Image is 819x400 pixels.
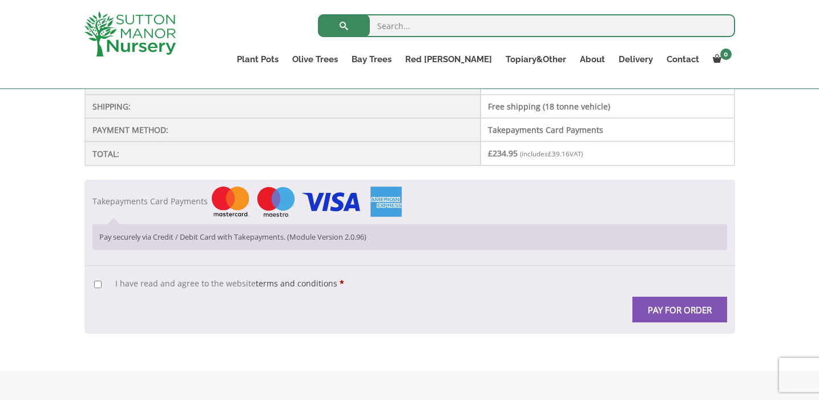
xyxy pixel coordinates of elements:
[256,278,337,289] a: terms and conditions
[548,150,570,158] bdi: 39.16
[340,278,344,289] abbr: required
[115,278,337,289] span: I have read and agree to the website
[706,51,735,67] a: 0
[230,51,285,67] a: Plant Pots
[84,11,176,56] img: logo
[212,187,402,217] img: Checkout - logo
[92,196,402,207] label: Takepayments Card Payments
[499,51,573,67] a: Topiary&Other
[398,51,499,67] a: Red [PERSON_NAME]
[488,148,518,159] bdi: 234.95
[720,49,732,60] span: 0
[285,51,345,67] a: Olive Trees
[488,148,493,159] span: £
[318,14,735,37] input: Search...
[573,51,612,67] a: About
[520,150,583,158] small: (includes VAT)
[85,118,481,142] th: Payment method:
[548,150,552,158] span: £
[84,10,735,334] form: null
[481,118,734,142] td: Takepayments Card Payments
[612,51,660,67] a: Delivery
[85,95,481,118] th: Shipping:
[85,142,481,165] th: Total:
[345,51,398,67] a: Bay Trees
[94,281,102,288] input: I have read and agree to the websiteterms and conditions *
[632,297,727,322] button: Pay for order
[660,51,706,67] a: Contact
[481,95,734,118] td: Free shipping (18 tonne vehicle)
[99,232,719,243] p: Pay securely via Credit / Debit Card with Takepayments. (Module Version 2.0.96)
